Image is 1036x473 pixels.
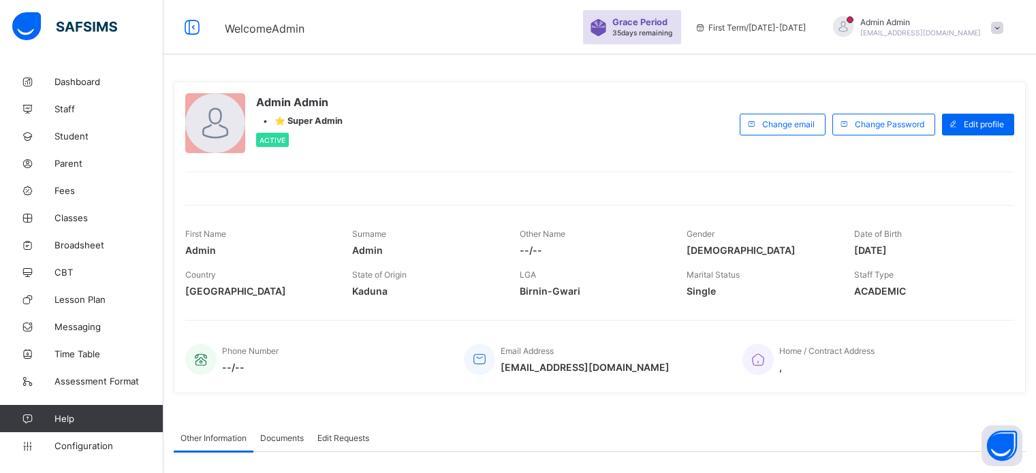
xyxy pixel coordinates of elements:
span: Staff [54,103,163,114]
div: AdminAdmin [819,16,1010,39]
span: Admin [185,244,332,256]
span: [DEMOGRAPHIC_DATA] [687,244,833,256]
span: Home / Contract Address [779,346,875,356]
span: Help [54,413,163,424]
span: Phone Number [222,346,279,356]
span: Date of Birth [854,229,902,239]
span: Parent [54,158,163,169]
span: --/-- [222,361,279,373]
span: Edit profile [964,119,1004,129]
span: ⭐ Super Admin [274,116,343,126]
span: 35 days remaining [612,29,672,37]
span: Gender [687,229,715,239]
span: Change email [762,119,815,129]
span: Change Password [855,119,924,129]
span: Surname [352,229,386,239]
span: session/term information [695,22,806,33]
span: Broadsheet [54,240,163,250]
span: --/-- [520,244,666,256]
span: Messaging [54,321,163,332]
span: State of Origin [352,270,407,280]
span: Welcome Admin [225,22,304,35]
span: Other Information [180,433,247,443]
span: [EMAIL_ADDRESS][DOMAIN_NAME] [501,361,670,373]
span: Student [54,131,163,142]
span: CBT [54,267,163,278]
span: Lesson Plan [54,294,163,305]
span: Active [260,136,285,144]
span: First Name [185,229,226,239]
span: Dashboard [54,76,163,87]
span: Assessment Format [54,376,163,387]
span: Grace Period [612,17,668,27]
span: Birnin-Gwari [520,285,666,297]
span: ACADEMIC [854,285,1001,297]
span: Fees [54,185,163,196]
span: Staff Type [854,270,894,280]
span: Email Address [501,346,554,356]
button: Open asap [982,425,1022,466]
img: sticker-purple.71386a28dfed39d6af7621340158ba97.svg [590,19,607,36]
span: Time Table [54,348,163,359]
span: Admin Admin [256,95,343,109]
span: Other Name [520,229,565,239]
div: • [256,116,343,126]
span: Country [185,270,216,280]
span: LGA [520,270,536,280]
span: Admin Admin [860,17,981,27]
span: Marital Status [687,270,740,280]
span: Configuration [54,440,163,451]
span: Classes [54,212,163,223]
span: , [779,361,875,373]
span: [GEOGRAPHIC_DATA] [185,285,332,297]
span: Admin [352,244,499,256]
span: [EMAIL_ADDRESS][DOMAIN_NAME] [860,29,981,37]
span: Single [687,285,833,297]
span: Documents [260,433,304,443]
span: Kaduna [352,285,499,297]
span: Edit Requests [317,433,369,443]
img: safsims [12,12,117,41]
span: [DATE] [854,244,1001,256]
